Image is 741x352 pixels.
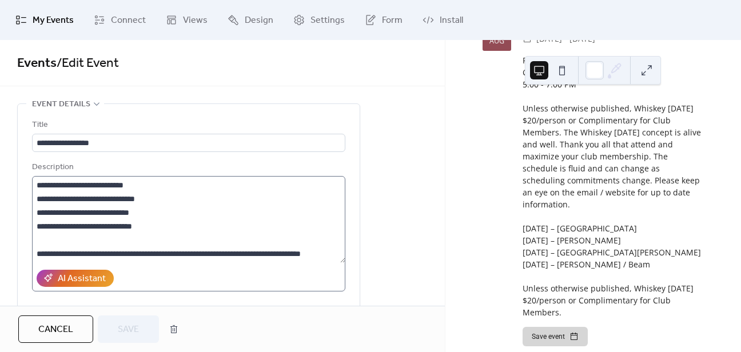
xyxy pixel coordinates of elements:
div: REGULAR: 20.00* CLUB PRICE = COMPLIMENTARY 5:00 - 7:00 PM Unless otherwise published, Whiskey [DA... [523,54,704,318]
span: Views [183,14,208,27]
span: My Events [33,14,74,27]
button: Cancel [18,315,93,343]
span: Settings [310,14,345,27]
a: Design [219,5,282,35]
a: Views [157,5,216,35]
span: Design [245,14,273,27]
span: Event details [32,98,90,111]
span: / Edit Event [57,51,119,76]
a: Events [17,51,57,76]
div: Aug [489,38,504,45]
a: Settings [285,5,353,35]
div: Description [32,161,343,174]
button: Save event [523,327,588,346]
a: Connect [85,5,154,35]
span: Form [382,14,403,27]
button: AI Assistant [37,270,114,287]
a: My Events [7,5,82,35]
div: Title [32,118,343,132]
a: Install [414,5,472,35]
div: AI Assistant [58,272,106,286]
span: Cancel [38,323,73,337]
span: Connect [111,14,146,27]
span: Install [440,14,463,27]
div: Location [32,305,343,319]
a: Form [356,5,411,35]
